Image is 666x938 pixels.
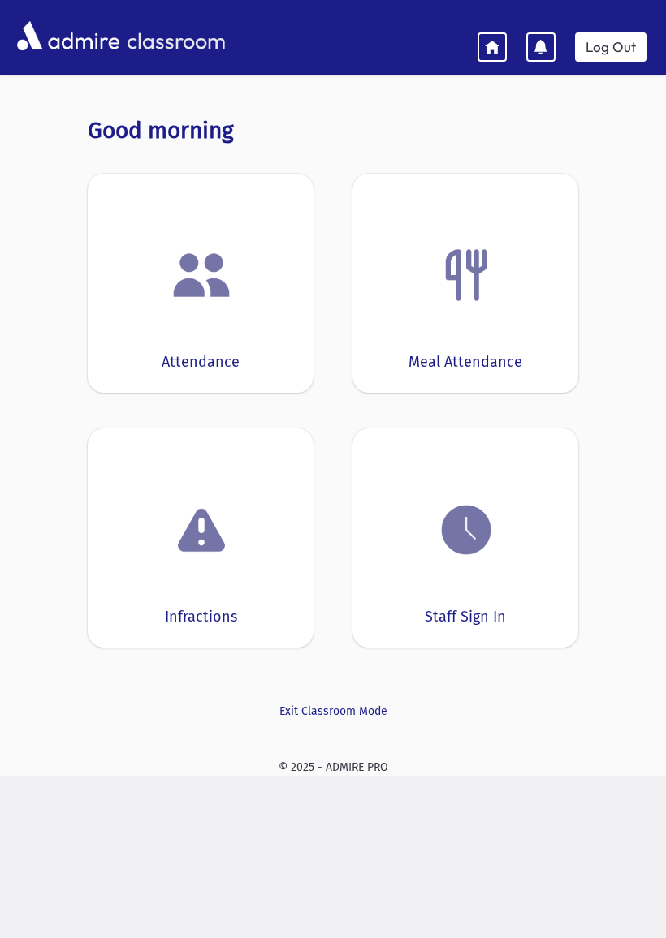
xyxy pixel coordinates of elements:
img: clock.png [435,499,497,561]
div: Meal Attendance [409,351,522,373]
img: Fork.png [435,244,497,306]
a: Log Out [575,32,647,62]
span: classroom [123,15,226,58]
a: Exit Classroom Mode [88,703,578,720]
div: Attendance [162,351,240,373]
img: AdmirePro [13,17,123,54]
div: Staff Sign In [425,606,506,628]
div: © 2025 - ADMIRE PRO [13,759,653,776]
div: Infractions [165,606,237,628]
h3: Good morning [88,117,578,144]
img: exclamation.png [171,502,232,564]
img: users.png [171,244,232,306]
